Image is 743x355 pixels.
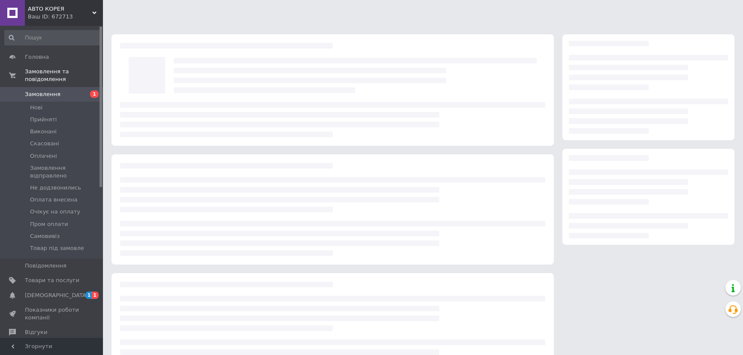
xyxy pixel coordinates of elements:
[30,208,80,216] span: Очікує на оплату
[30,184,81,192] span: Не додзвонились
[30,164,100,180] span: Замовлення відправлено
[28,13,103,21] div: Ваш ID: 672713
[30,116,57,123] span: Прийняті
[30,196,77,204] span: Оплата внесена
[30,244,84,252] span: Товар під замовле
[28,5,92,13] span: АВТО КОРЕЯ
[25,292,88,299] span: [DEMOGRAPHIC_DATA]
[85,292,92,299] span: 1
[25,68,103,83] span: Замовлення та повідомлення
[4,30,101,45] input: Пошук
[30,152,57,160] span: Оплачені
[30,140,59,147] span: Скасовані
[30,128,57,135] span: Виконані
[90,90,99,98] span: 1
[25,328,47,336] span: Відгуки
[30,220,68,228] span: Пром оплати
[92,292,99,299] span: 1
[25,53,49,61] span: Головна
[30,232,60,240] span: Самовивіз
[25,306,79,322] span: Показники роботи компанії
[25,262,66,270] span: Повідомлення
[30,104,42,111] span: Нові
[25,90,60,98] span: Замовлення
[25,277,79,284] span: Товари та послуги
